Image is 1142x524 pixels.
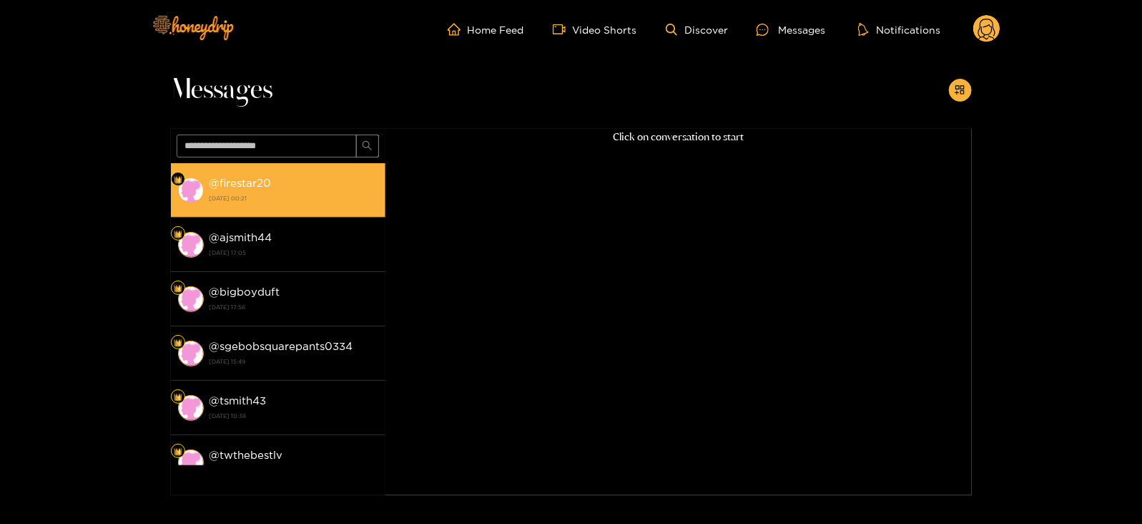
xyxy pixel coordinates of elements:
img: conversation [178,232,204,258]
img: Fan Level [174,284,182,293]
strong: @ tsmith43 [210,394,267,407]
img: conversation [178,341,204,367]
img: Fan Level [174,339,182,347]
div: Messages [757,21,825,38]
img: conversation [178,395,204,421]
span: Messages [171,73,273,107]
span: appstore-add [955,84,965,97]
a: Home Feed [448,23,524,36]
img: Fan Level [174,447,182,456]
img: Fan Level [174,393,182,402]
img: conversation [178,286,204,312]
span: video-camera [553,23,573,36]
img: conversation [178,450,204,475]
span: search [362,140,373,152]
span: home [448,23,468,36]
strong: [DATE] 17:05 [210,246,378,259]
a: Video Shorts [553,23,637,36]
button: Notifications [854,22,945,37]
strong: [DATE] 10:38 [210,409,378,422]
strong: @ bigboyduft [210,286,280,298]
strong: [DATE] 18:21 [210,464,378,477]
a: Discover [666,24,728,36]
strong: @ sgebobsquarepants0334 [210,340,353,352]
img: conversation [178,178,204,203]
strong: @ twthebestlv [210,449,283,461]
strong: @ ajsmith44 [210,231,272,243]
button: appstore-add [949,79,972,102]
button: search [356,135,379,157]
p: Click on conversation to start [385,129,972,145]
img: Fan Level [174,230,182,238]
strong: [DATE] 17:56 [210,301,378,314]
img: Fan Level [174,175,182,184]
strong: [DATE] 00:21 [210,192,378,205]
strong: [DATE] 15:49 [210,355,378,368]
strong: @ firestar20 [210,177,272,189]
